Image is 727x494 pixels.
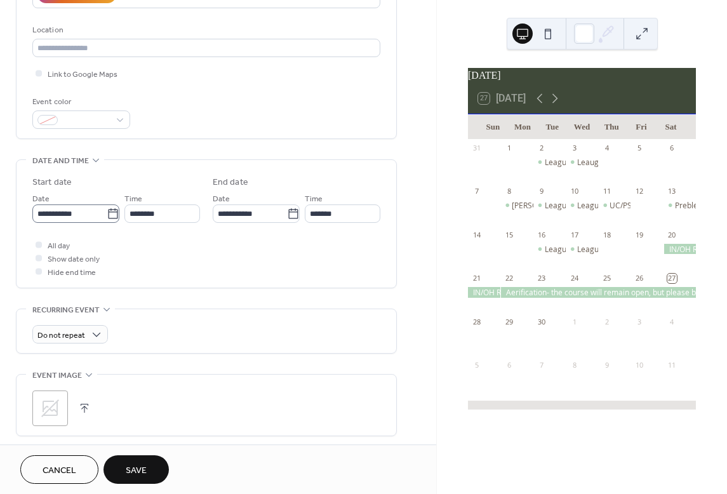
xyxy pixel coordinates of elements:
[472,230,481,239] div: 14
[537,114,567,140] div: Tue
[570,187,579,196] div: 10
[472,144,481,153] div: 31
[577,244,603,255] div: League
[32,391,68,426] div: ;
[37,328,85,343] span: Do not repeat
[627,114,657,140] div: Fri
[472,360,481,370] div: 5
[508,114,538,140] div: Mon
[500,200,533,211] div: Preble Shawnee Match
[545,157,571,168] div: League
[124,192,142,206] span: Time
[602,360,611,370] div: 9
[634,144,644,153] div: 5
[537,187,547,196] div: 9
[48,239,70,253] span: All day
[577,157,603,168] div: Leauge
[566,200,598,211] div: League
[667,230,677,239] div: 20
[602,187,611,196] div: 11
[667,274,677,283] div: 27
[32,304,100,317] span: Recurring event
[32,192,50,206] span: Date
[537,230,547,239] div: 16
[504,230,514,239] div: 15
[48,253,100,266] span: Show date only
[48,266,96,279] span: Hide end time
[537,360,547,370] div: 7
[602,317,611,326] div: 2
[213,176,248,189] div: End date
[472,317,481,326] div: 28
[566,244,598,255] div: League
[32,176,72,189] div: Start date
[545,244,571,255] div: League
[504,317,514,326] div: 29
[570,317,579,326] div: 1
[597,114,627,140] div: Thu
[664,200,696,211] div: Preble County Township Association
[537,274,547,283] div: 23
[537,317,547,326] div: 30
[468,287,500,298] div: IN/OH Ryder Cup
[634,187,644,196] div: 12
[634,274,644,283] div: 26
[478,114,508,140] div: Sun
[570,144,579,153] div: 3
[504,274,514,283] div: 22
[305,192,323,206] span: Time
[667,187,677,196] div: 13
[664,244,696,255] div: IN/OH Ryder Cup
[667,144,677,153] div: 6
[533,244,566,255] div: League
[566,157,598,168] div: Leauge
[656,114,686,140] div: Sat
[602,230,611,239] div: 18
[533,157,566,168] div: League
[570,360,579,370] div: 8
[577,200,603,211] div: League
[667,360,677,370] div: 11
[20,455,98,484] button: Cancel
[567,114,597,140] div: Wed
[537,144,547,153] div: 2
[533,200,566,211] div: League/PS Match
[32,369,82,382] span: Event image
[472,274,481,283] div: 21
[504,360,514,370] div: 6
[103,455,169,484] button: Save
[32,23,378,37] div: Location
[126,464,147,477] span: Save
[48,68,117,81] span: Link to Google Maps
[500,287,696,298] div: Aerification- the course will remain open, but please be aware the process will be going on
[610,200,656,211] div: UC/PS Match
[32,95,128,109] div: Event color
[545,200,606,211] div: League/PS Match
[634,360,644,370] div: 10
[570,230,579,239] div: 17
[468,68,696,83] div: [DATE]
[598,200,630,211] div: UC/PS Match
[570,274,579,283] div: 24
[602,274,611,283] div: 25
[504,187,514,196] div: 8
[472,187,481,196] div: 7
[43,464,76,477] span: Cancel
[504,144,514,153] div: 1
[634,230,644,239] div: 19
[512,200,596,211] div: [PERSON_NAME] Match
[213,192,230,206] span: Date
[667,317,677,326] div: 4
[602,144,611,153] div: 4
[634,317,644,326] div: 3
[32,154,89,168] span: Date and time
